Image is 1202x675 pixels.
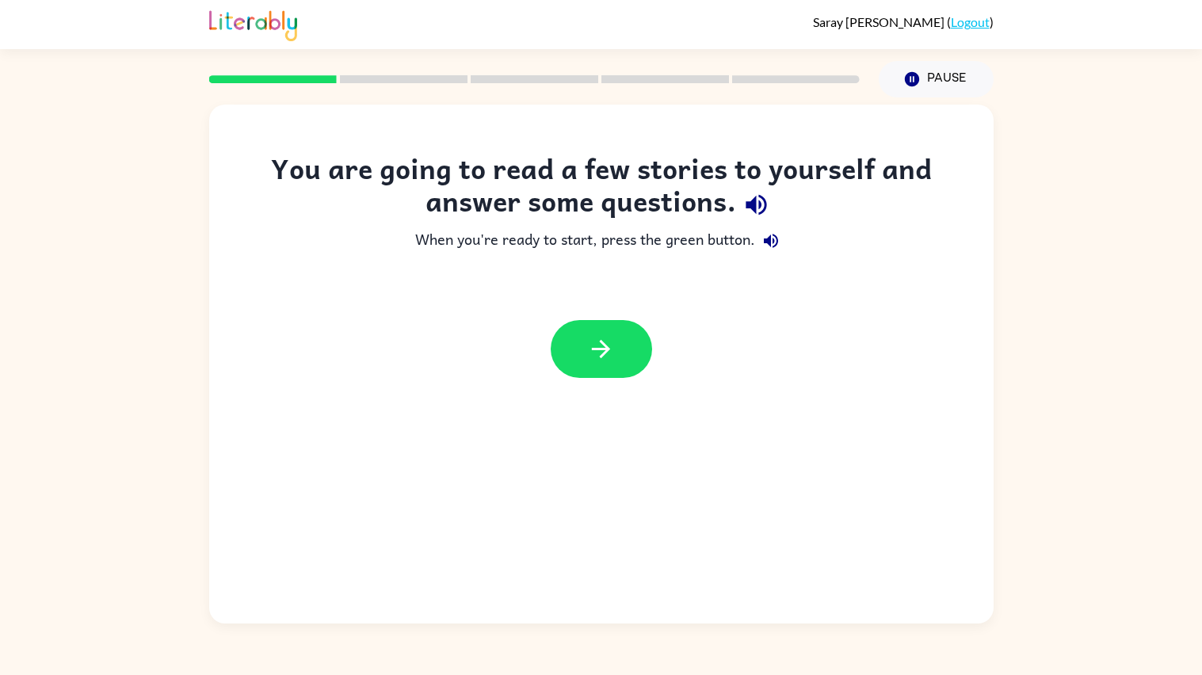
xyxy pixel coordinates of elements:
div: When you're ready to start, press the green button. [241,225,962,257]
span: Saray [PERSON_NAME] [813,14,947,29]
button: Pause [879,61,994,97]
img: Literably [209,6,297,41]
a: Logout [951,14,990,29]
div: You are going to read a few stories to yourself and answer some questions. [241,152,962,225]
div: ( ) [813,14,994,29]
